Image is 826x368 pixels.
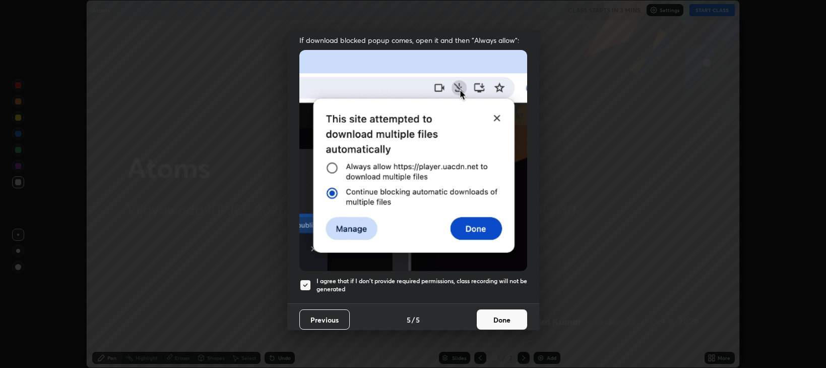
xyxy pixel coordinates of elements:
h4: / [412,314,415,325]
span: If download blocked popup comes, open it and then "Always allow": [299,35,527,45]
h4: 5 [416,314,420,325]
button: Previous [299,309,350,330]
h5: I agree that if I don't provide required permissions, class recording will not be generated [316,277,527,293]
button: Done [477,309,527,330]
img: downloads-permission-blocked.gif [299,50,527,271]
h4: 5 [407,314,411,325]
